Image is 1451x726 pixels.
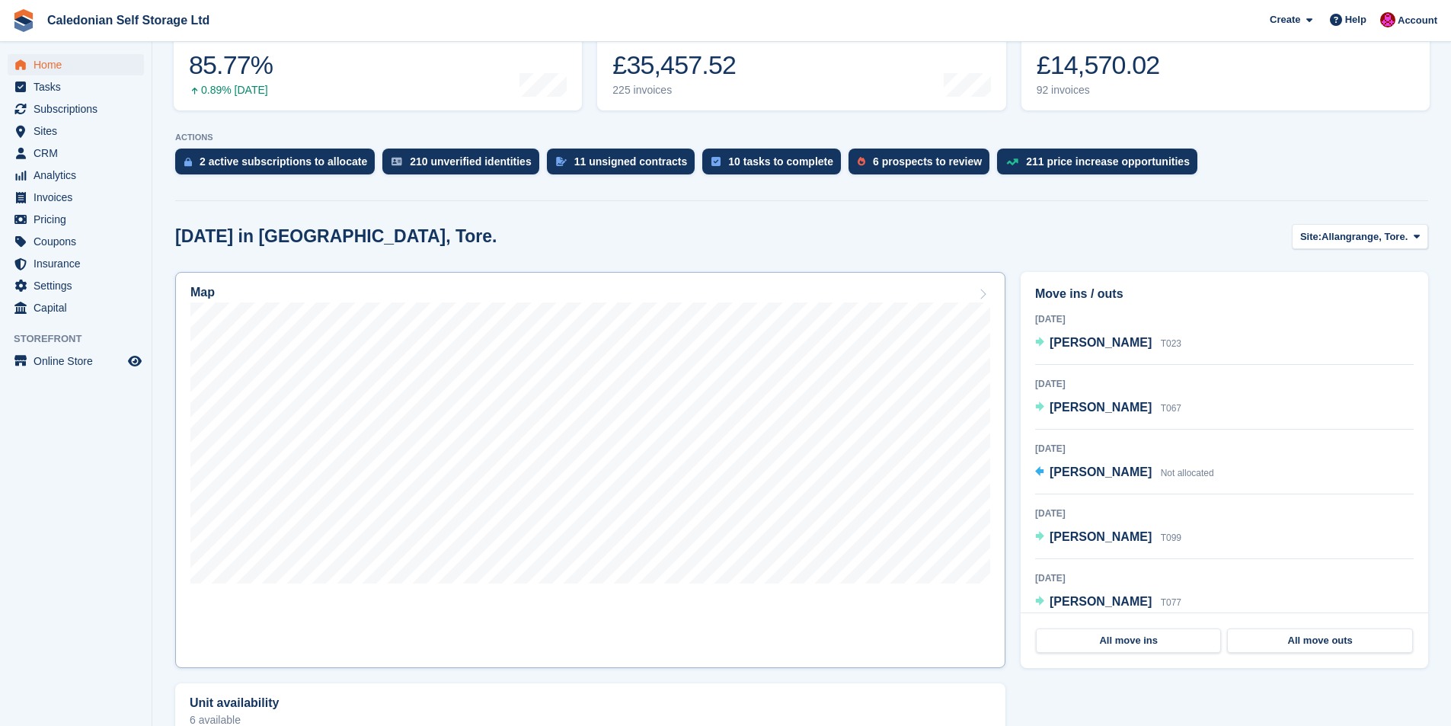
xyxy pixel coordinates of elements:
[34,54,125,75] span: Home
[1050,336,1152,349] span: [PERSON_NAME]
[1035,463,1214,483] a: [PERSON_NAME] Not allocated
[1006,158,1018,165] img: price_increase_opportunities-93ffe204e8149a01c8c9dc8f82e8f89637d9d84a8eef4429ea346261dce0b2c0.svg
[597,14,1005,110] a: Month-to-date sales £35,457.52 225 invoices
[8,120,144,142] a: menu
[14,331,152,347] span: Storefront
[184,157,192,167] img: active_subscription_to_allocate_icon-d502201f5373d7db506a760aba3b589e785aa758c864c3986d89f69b8ff3...
[1035,593,1181,612] a: [PERSON_NAME] T077
[1161,597,1181,608] span: T077
[1161,468,1214,478] span: Not allocated
[126,352,144,370] a: Preview store
[1161,403,1181,414] span: T067
[1035,377,1414,391] div: [DATE]
[849,149,997,182] a: 6 prospects to review
[190,696,279,710] h2: Unit availability
[612,50,736,81] div: £35,457.52
[1300,229,1322,245] span: Site:
[34,209,125,230] span: Pricing
[34,297,125,318] span: Capital
[12,9,35,32] img: stora-icon-8386f47178a22dfd0bd8f6a31ec36ba5ce8667c1dd55bd0f319d3a0aa187defe.svg
[1035,507,1414,520] div: [DATE]
[711,157,721,166] img: task-75834270c22a3079a89374b754ae025e5fb1db73e45f91037f5363f120a921f8.svg
[34,253,125,274] span: Insurance
[34,98,125,120] span: Subscriptions
[556,157,567,166] img: contract_signature_icon-13c848040528278c33f63329250d36e43548de30e8caae1d1a13099fd9432cc5.svg
[200,155,367,168] div: 2 active subscriptions to allocate
[728,155,833,168] div: 10 tasks to complete
[34,142,125,164] span: CRM
[612,84,736,97] div: 225 invoices
[410,155,532,168] div: 210 unverified identities
[1035,334,1181,353] a: [PERSON_NAME] T023
[1050,595,1152,608] span: [PERSON_NAME]
[34,76,125,98] span: Tasks
[189,50,273,81] div: 85.77%
[1050,530,1152,543] span: [PERSON_NAME]
[1037,50,1160,81] div: £14,570.02
[34,120,125,142] span: Sites
[175,133,1428,142] p: ACTIONS
[1035,398,1181,418] a: [PERSON_NAME] T067
[34,231,125,252] span: Coupons
[1050,465,1152,478] span: [PERSON_NAME]
[8,350,144,372] a: menu
[175,226,497,247] h2: [DATE] in [GEOGRAPHIC_DATA], Tore.
[1035,312,1414,326] div: [DATE]
[189,84,273,97] div: 0.89% [DATE]
[8,142,144,164] a: menu
[1161,533,1181,543] span: T099
[175,272,1005,668] a: Map
[8,76,144,98] a: menu
[190,286,215,299] h2: Map
[8,253,144,274] a: menu
[1398,13,1437,28] span: Account
[8,231,144,252] a: menu
[8,209,144,230] a: menu
[1037,84,1160,97] div: 92 invoices
[1161,338,1181,349] span: T023
[1036,628,1221,653] a: All move ins
[8,187,144,208] a: menu
[1050,401,1152,414] span: [PERSON_NAME]
[8,165,144,186] a: menu
[34,350,125,372] span: Online Store
[382,149,547,182] a: 210 unverified identities
[34,275,125,296] span: Settings
[174,14,582,110] a: Occupancy 85.77% 0.89% [DATE]
[1292,224,1428,249] button: Site: Allangrange, Tore.
[547,149,703,182] a: 11 unsigned contracts
[1035,528,1181,548] a: [PERSON_NAME] T099
[34,187,125,208] span: Invoices
[1227,628,1412,653] a: All move outs
[1322,229,1408,245] span: Allangrange, Tore.
[8,297,144,318] a: menu
[1380,12,1395,27] img: Donald Mathieson
[8,275,144,296] a: menu
[702,149,849,182] a: 10 tasks to complete
[997,149,1205,182] a: 211 price increase opportunities
[175,149,382,182] a: 2 active subscriptions to allocate
[1035,571,1414,585] div: [DATE]
[1035,442,1414,456] div: [DATE]
[392,157,402,166] img: verify_identity-adf6edd0f0f0b5bbfe63781bf79b02c33cf7c696d77639b501bdc392416b5a36.svg
[8,98,144,120] a: menu
[574,155,688,168] div: 11 unsigned contracts
[1270,12,1300,27] span: Create
[858,157,865,166] img: prospect-51fa495bee0391a8d652442698ab0144808aea92771e9ea1ae160a38d050c398.svg
[1035,285,1414,303] h2: Move ins / outs
[1021,14,1430,110] a: Awaiting payment £14,570.02 92 invoices
[1345,12,1366,27] span: Help
[41,8,216,33] a: Caledonian Self Storage Ltd
[1026,155,1190,168] div: 211 price increase opportunities
[873,155,982,168] div: 6 prospects to review
[8,54,144,75] a: menu
[34,165,125,186] span: Analytics
[190,715,991,725] p: 6 available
